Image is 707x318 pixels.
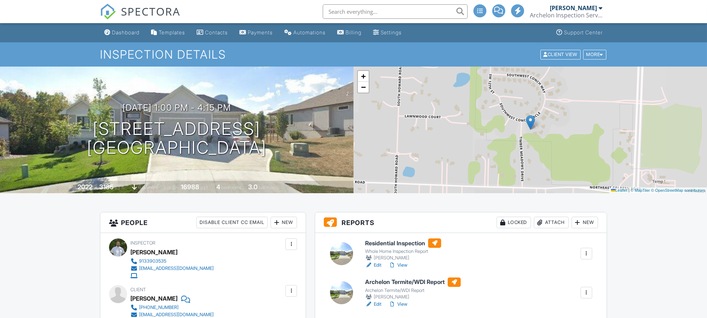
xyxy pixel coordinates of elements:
[572,217,598,228] div: New
[99,183,114,191] div: 3185
[216,183,220,191] div: 4
[540,50,581,59] div: Client View
[631,188,650,192] a: © MapTiler
[271,217,297,228] div: New
[181,183,199,191] div: 16988
[361,72,366,81] span: +
[361,82,366,92] span: −
[550,4,597,12] div: [PERSON_NAME]
[389,262,407,269] a: View
[365,238,441,262] a: Residential Inspection Whole Home Inspection Report [PERSON_NAME]
[381,29,402,35] div: Settings
[323,4,468,19] input: Search everything...
[100,48,607,61] h1: Inspection Details
[370,26,405,39] a: Settings
[148,26,188,39] a: Templates
[138,185,158,190] span: basement
[248,29,273,35] div: Payments
[100,10,180,25] a: SPECTORA
[121,4,180,19] span: SPECTORA
[139,305,179,310] div: [PHONE_NUMBER]
[130,247,177,258] div: [PERSON_NAME]
[315,212,607,233] h3: Reports
[115,185,125,190] span: sq. ft.
[365,254,441,262] div: [PERSON_NAME]
[112,29,139,35] div: Dashboard
[365,249,441,254] div: Whole Home Inspection Report
[164,185,180,190] span: Lot Size
[68,185,76,190] span: Built
[293,29,326,35] div: Automations
[365,277,461,301] a: Archelon Termite/WDI Report Archelon Termite/WDI Report [PERSON_NAME]
[365,293,461,301] div: [PERSON_NAME]
[130,287,146,292] span: Client
[497,217,531,228] div: Locked
[259,185,279,190] span: bathrooms
[130,304,214,311] a: [PHONE_NUMBER]
[100,4,116,20] img: The Best Home Inspection Software - Spectora
[611,188,627,192] a: Leaflet
[628,188,629,192] span: |
[540,51,582,57] a: Client View
[358,71,369,82] a: Zoom in
[87,119,267,158] h1: [STREET_ADDRESS] [GEOGRAPHIC_DATA]
[200,185,209,190] span: sq.ft.
[365,238,441,248] h6: Residential Inspection
[237,26,276,39] a: Payments
[101,26,142,39] a: Dashboard
[130,258,214,265] a: 9133903535
[564,29,603,35] div: Support Center
[365,288,461,293] div: Archelon Termite/WDI Report
[248,183,258,191] div: 3.0
[534,217,569,228] div: Attach
[358,82,369,93] a: Zoom out
[100,212,306,233] h3: People
[553,26,606,39] a: Support Center
[583,50,607,59] div: More
[159,29,185,35] div: Templates
[651,188,705,192] a: © OpenStreetMap contributors
[139,266,214,271] div: [EMAIL_ADDRESS][DOMAIN_NAME]
[130,265,214,272] a: [EMAIL_ADDRESS][DOMAIN_NAME]
[526,115,535,130] img: Marker
[530,12,602,19] div: Archelon Inspection Service
[221,185,241,190] span: bedrooms
[389,301,407,308] a: View
[78,183,92,191] div: 2022
[196,217,268,228] div: Disable Client CC Email
[194,26,231,39] a: Contacts
[365,277,461,287] h6: Archelon Termite/WDI Report
[205,29,228,35] div: Contacts
[122,103,231,113] h3: [DATE] 1:00 pm - 4:15 pm
[346,29,361,35] div: Billing
[139,258,166,264] div: 9133903535
[130,293,177,304] div: [PERSON_NAME]
[365,262,381,269] a: Edit
[281,26,329,39] a: Automations (Basic)
[130,240,155,246] span: Inspector
[365,301,381,308] a: Edit
[139,312,214,318] div: [EMAIL_ADDRESS][DOMAIN_NAME]
[334,26,364,39] a: Billing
